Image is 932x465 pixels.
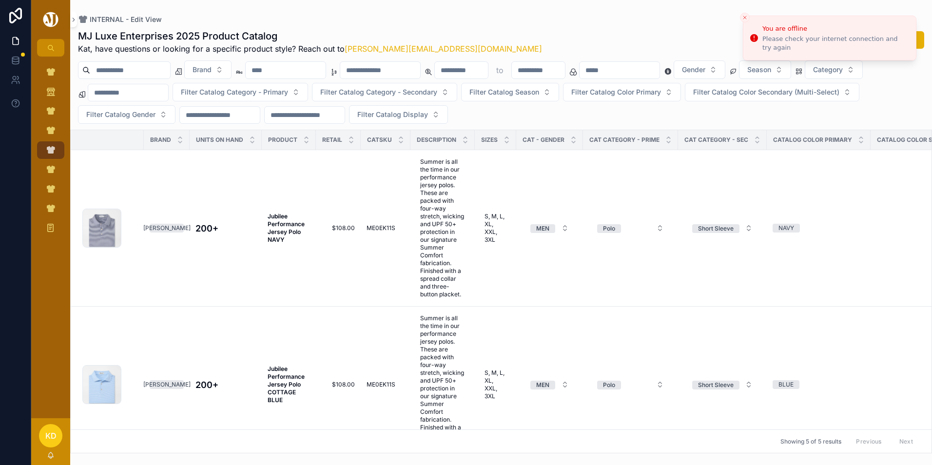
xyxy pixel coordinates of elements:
[268,365,306,404] strong: Jubilee Performance Jersey Polo COTTAGE BLUE
[778,224,794,232] div: NAVY
[674,60,725,79] button: Select Button
[196,136,243,144] span: Units On Hand
[589,376,672,393] button: Select Button
[78,43,542,55] span: Kat, have questions or looking for a specific product style? Reach out to
[684,219,761,237] a: Select Button
[349,105,448,124] button: Select Button
[739,60,791,79] button: Select Button
[143,224,191,232] div: [PERSON_NAME]
[193,65,212,75] span: Brand
[41,12,60,27] img: App logo
[150,224,184,232] a: [PERSON_NAME]
[496,64,504,76] p: to
[481,136,498,144] span: SIZES
[469,87,539,97] span: Filter Catalog Season
[268,213,306,243] strong: Jubilee Performance Jersey Polo NAVY
[523,219,577,237] button: Select Button
[693,87,839,97] span: Filter Catalog Color Secondary (Multi-Select)
[78,29,542,43] h1: MJ Luxe Enterprises 2025 Product Catalog
[536,381,549,389] div: MEN
[571,87,661,97] span: Filter Catalog Color Primary
[31,57,70,250] div: scrollable content
[698,224,734,233] div: Short Sleeve
[78,15,162,24] a: INTERNAL - Edit View
[805,60,863,79] button: Select Button
[773,224,865,232] a: NAVY
[416,154,469,302] a: Summer is all the time in our performance jersey polos. These are packed with four-way stretch, w...
[684,136,748,144] span: CAT CATEGORY - SEC
[312,83,457,101] button: Select Button
[268,136,297,144] span: Product
[485,369,506,400] span: S, M, L, XL, XXL, 3XL
[597,223,621,233] button: Unselect POLO
[367,381,405,388] a: ME0EK11S
[740,13,750,22] button: Close toast
[461,83,559,101] button: Select Button
[684,219,760,237] button: Select Button
[523,376,577,393] button: Select Button
[367,224,395,232] span: ME0EK11S
[322,381,355,388] a: $108.00
[367,136,392,144] span: CATSKU
[481,365,510,404] a: S, M, L, XL, XXL, 3XL
[367,224,405,232] a: ME0EK11S
[78,105,175,124] button: Select Button
[692,223,739,233] button: Unselect SHORT_SLEEVE
[181,87,288,97] span: Filter Catalog Category - Primary
[536,224,549,233] div: MEN
[778,380,794,389] div: BLUE
[481,209,510,248] a: S, M, L, XL, XXL, 3XL
[682,65,705,75] span: Gender
[589,375,672,394] a: Select Button
[416,310,469,459] a: Summer is all the time in our performance jersey polos. These are packed with four-way stretch, w...
[86,110,155,119] span: Filter Catalog Gender
[522,375,577,394] a: Select Button
[698,381,734,389] div: Short Sleeve
[684,375,761,394] a: Select Button
[523,136,564,144] span: CAT - GENDER
[45,430,57,442] span: KD
[357,110,428,119] span: Filter Catalog Display
[320,87,437,97] span: Filter Catalog Category - Secondary
[195,378,256,391] a: 200+
[773,136,852,144] span: Catalog Color Primary
[762,24,908,34] div: You are offline
[184,60,232,79] button: Select Button
[150,380,184,389] a: [PERSON_NAME]
[485,213,506,244] span: S, M, L, XL, XXL, 3XL
[195,222,256,235] a: 200+
[420,158,465,298] span: Summer is all the time in our performance jersey polos. These are packed with four-way stretch, w...
[268,365,310,404] a: Jubilee Performance Jersey Polo COTTAGE BLUE
[747,65,771,75] span: Season
[603,381,615,389] div: Polo
[813,65,843,75] span: Category
[762,35,908,52] div: Please check your internet connection and try again
[322,224,355,232] a: $108.00
[90,15,162,24] span: INTERNAL - Edit View
[597,380,621,389] button: Unselect POLO
[345,44,542,54] a: [PERSON_NAME][EMAIL_ADDRESS][DOMAIN_NAME]
[563,83,681,101] button: Select Button
[322,136,342,144] span: Retail
[417,136,456,144] span: Description
[684,376,760,393] button: Select Button
[780,438,841,446] span: Showing 5 of 5 results
[150,136,171,144] span: Brand
[522,219,577,237] a: Select Button
[589,136,660,144] span: CAT CATEGORY - PRIME
[173,83,308,101] button: Select Button
[692,380,739,389] button: Unselect SHORT_SLEEVE
[420,314,465,455] span: Summer is all the time in our performance jersey polos. These are packed with four-way stretch, w...
[773,380,865,389] a: BLUE
[143,380,191,389] div: [PERSON_NAME]
[603,224,615,233] div: Polo
[268,213,310,244] a: Jubilee Performance Jersey Polo NAVY
[685,83,859,101] button: Select Button
[589,219,672,237] button: Select Button
[367,381,395,388] span: ME0EK11S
